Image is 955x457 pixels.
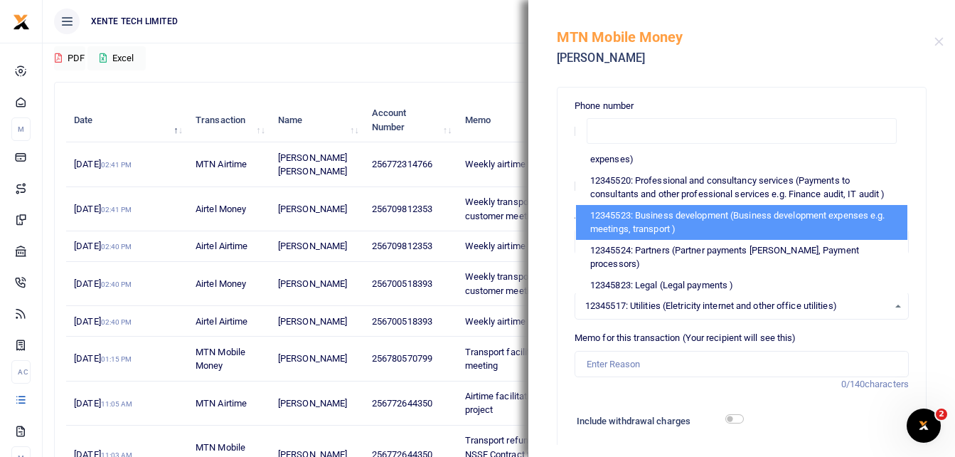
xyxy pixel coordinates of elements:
[196,398,247,409] span: MTN Airtime
[196,347,245,372] span: MTN Mobile Money
[278,241,347,251] span: [PERSON_NAME]
[278,204,347,214] span: [PERSON_NAME]
[575,99,634,113] label: Phone number
[575,228,909,256] input: UGX
[557,28,934,46] h5: MTN Mobile Money
[74,241,132,251] span: [DATE]
[576,240,907,275] li: 12345524: Partners (Partner payments [PERSON_NAME], Payment processors)
[465,316,572,327] span: Weekly airtime facilitation
[74,316,132,327] span: [DATE]
[87,46,146,70] button: Excel
[934,37,944,46] button: Close
[465,391,600,416] span: Airtime facilitation for the UNCDF project
[278,398,347,409] span: [PERSON_NAME]
[270,98,364,142] th: Name: activate to sort column ascending
[74,398,132,409] span: [DATE]
[465,271,594,296] span: Weekly transport facilitation for customer meetings
[576,205,907,240] li: 12345523: Business development (Business development expenses e.g. meetings, transport )
[465,159,572,169] span: Weekly airtime facilitation
[278,353,347,364] span: [PERSON_NAME]
[575,266,677,280] label: Reason you are spending
[74,159,132,169] span: [DATE]
[936,409,947,420] span: 2
[196,159,247,169] span: MTN Airtime
[74,353,132,364] span: [DATE]
[575,154,644,168] label: Recipient's name
[196,204,246,214] span: Airtel Money
[13,16,30,26] a: logo-small logo-large logo-large
[196,316,247,327] span: Airtel Airtime
[577,416,737,427] h6: Include withdrawal charges
[11,360,31,384] li: Ac
[372,241,432,251] span: 256709812353
[196,278,246,289] span: Airtel Money
[907,409,941,443] iframe: Intercom live chat
[465,347,596,372] span: Transport facilitation for UNCDF meeting
[13,14,30,31] img: logo-small
[101,355,132,363] small: 01:15 PM
[278,278,347,289] span: [PERSON_NAME]
[278,152,347,177] span: [PERSON_NAME] [PERSON_NAME]
[11,117,31,141] li: M
[575,331,796,345] label: Memo for this transaction (Your recipient will see this)
[364,98,457,142] th: Account Number: activate to sort column ascending
[101,318,132,326] small: 02:40 PM
[865,379,909,389] span: characters
[372,278,432,289] span: 256700518393
[372,204,432,214] span: 256709812353
[101,400,133,408] small: 11:05 AM
[85,15,183,28] span: XENTE TECH LIMITED
[196,241,247,251] span: Airtel Airtime
[372,316,432,327] span: 256700518393
[575,351,909,378] input: Enter Reason
[841,379,865,389] span: 0/140
[66,98,188,142] th: Date: activate to sort column descending
[576,170,907,205] li: 12345520: Professional and consultancy services (Payments to consultants and other professional s...
[575,181,909,192] h6: [PERSON_NAME]
[585,299,888,313] span: 12345517: Utilities (Eletricity internet and other office utilities)
[465,241,572,251] span: Weekly airtime facilitation
[465,196,594,221] span: Weekly transport facilitation for customer meetings
[74,278,132,289] span: [DATE]
[101,161,132,169] small: 02:41 PM
[372,353,432,364] span: 256780570799
[101,243,132,251] small: 02:40 PM
[575,126,909,137] h6: [PHONE_NUMBER]
[372,159,432,169] span: 256772314766
[188,98,270,142] th: Transaction: activate to sort column ascending
[575,209,678,223] label: Amount you want to send
[576,275,907,296] li: 12345823: Legal (Legal payments )
[74,204,132,214] span: [DATE]
[576,135,907,170] li: 12345518: Technology (Technology vendors, supplied and related expenses)
[278,316,347,327] span: [PERSON_NAME]
[557,51,934,65] h5: [PERSON_NAME]
[54,46,85,70] button: PDF
[101,206,132,214] small: 02:41 PM
[101,280,132,288] small: 02:40 PM
[457,98,618,142] th: Memo: activate to sort column ascending
[372,398,432,409] span: 256772644350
